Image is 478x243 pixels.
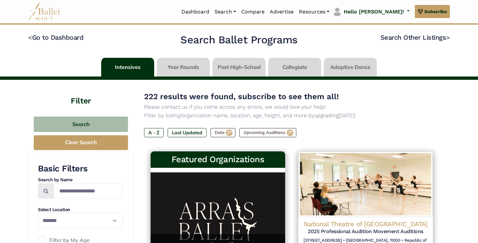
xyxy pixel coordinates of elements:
button: Search [34,117,128,132]
h4: Select Location [38,207,123,213]
a: upgrading [314,112,339,119]
li: Intensives [100,58,156,77]
input: Search by names... [54,183,123,199]
img: gem.svg [418,8,423,15]
h4: Search by Name [38,177,123,183]
h4: National Theatre of [GEOGRAPHIC_DATA] [303,220,428,228]
li: Post High-School [211,58,267,77]
a: Search Other Listings> [380,33,450,41]
a: profile picture Hello [PERSON_NAME]! [332,7,410,17]
a: Resources [296,5,332,19]
img: profile picture [333,7,342,16]
h4: Filter [28,80,134,107]
a: <Go to Dashboard [28,33,83,41]
code: < [28,33,32,41]
h3: Featured Organizations [156,154,280,165]
h5: 2025 Professional Audition Movement Auditions [303,228,428,235]
a: Search [212,5,239,19]
p: Filter by listing/organization name, location, age, height, and more by [DATE]! [144,111,439,120]
p: Hello [PERSON_NAME]! [344,8,404,16]
a: Advertise [267,5,296,19]
label: Upcoming Auditions [239,128,296,137]
p: Please contact us if you come across any errors, we would love your help! [144,103,439,111]
a: Dashboard [179,5,212,19]
span: Subscribe [424,8,447,15]
li: Collegiate [267,58,322,77]
button: Clear Search [34,135,128,150]
label: Last Updated [168,128,207,137]
li: Adaptive Dance [322,58,378,77]
li: Year Rounds [156,58,211,77]
label: A - Z [144,128,164,137]
a: Compare [239,5,267,19]
a: Subscribe [415,5,450,18]
img: Logo [298,151,433,217]
span: 222 results were found, subscribe to see them all! [144,92,339,101]
label: Date [211,128,235,137]
code: > [446,33,450,41]
h2: Search Ballet Programs [180,33,297,47]
h3: Basic Filters [38,163,123,174]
